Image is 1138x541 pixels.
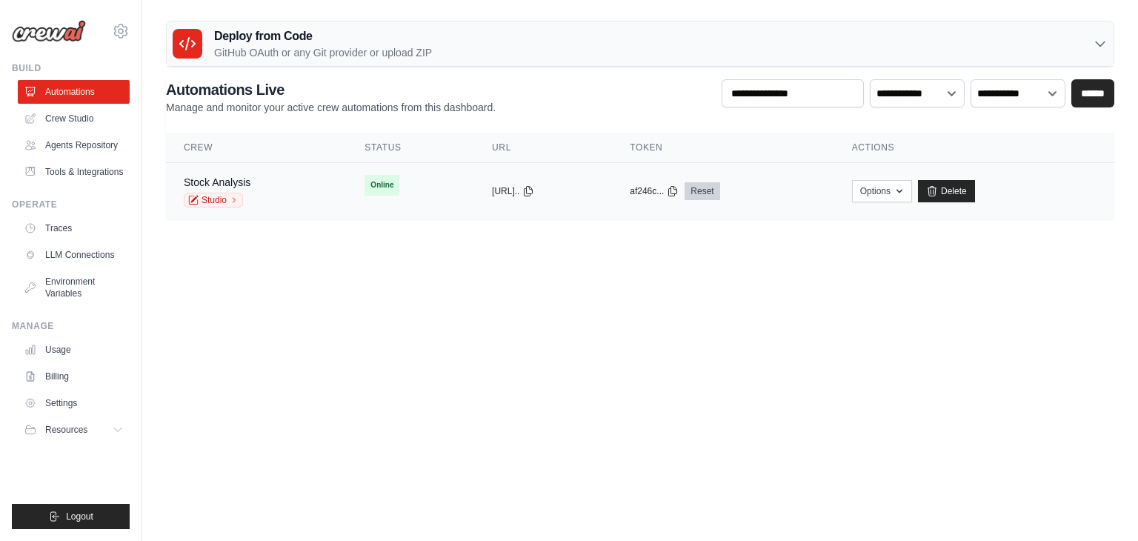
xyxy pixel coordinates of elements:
[12,20,86,42] img: Logo
[45,424,87,436] span: Resources
[365,175,399,196] span: Online
[166,133,347,163] th: Crew
[612,133,833,163] th: Token
[214,45,432,60] p: GitHub OAuth or any Git provider or upload ZIP
[18,243,130,267] a: LLM Connections
[12,62,130,74] div: Build
[18,133,130,157] a: Agents Repository
[852,180,912,202] button: Options
[12,199,130,210] div: Operate
[18,80,130,104] a: Automations
[18,391,130,415] a: Settings
[184,176,250,188] a: Stock Analysis
[630,185,679,197] button: af246c...
[166,100,496,115] p: Manage and monitor your active crew automations from this dashboard.
[474,133,612,163] th: URL
[834,133,1114,163] th: Actions
[18,216,130,240] a: Traces
[66,511,93,522] span: Logout
[18,107,130,130] a: Crew Studio
[214,27,432,45] h3: Deploy from Code
[918,180,975,202] a: Delete
[685,182,719,200] a: Reset
[18,338,130,362] a: Usage
[18,160,130,184] a: Tools & Integrations
[12,320,130,332] div: Manage
[166,79,496,100] h2: Automations Live
[347,133,474,163] th: Status
[1064,470,1138,541] iframe: Chat Widget
[18,365,130,388] a: Billing
[184,193,243,208] a: Studio
[12,504,130,529] button: Logout
[18,270,130,305] a: Environment Variables
[18,418,130,442] button: Resources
